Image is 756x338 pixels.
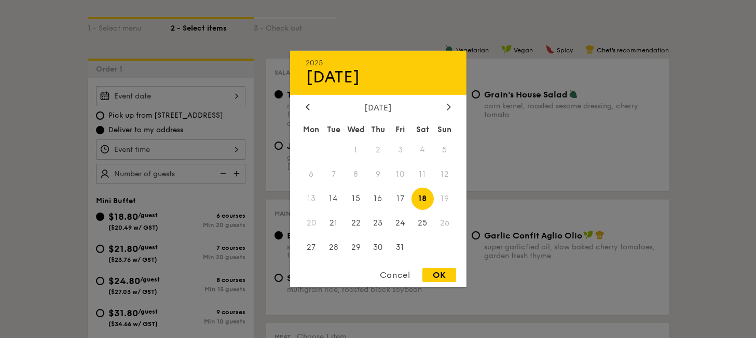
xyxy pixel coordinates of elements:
div: Tue [322,120,345,139]
div: [DATE] [306,103,451,112]
span: 22 [345,212,367,234]
span: 23 [367,212,389,234]
span: 10 [389,163,411,186]
span: 25 [411,212,434,234]
span: 2 [367,139,389,161]
div: Mon [300,120,323,139]
span: 18 [411,188,434,210]
span: 17 [389,188,411,210]
span: 28 [322,236,345,258]
span: 14 [322,188,345,210]
span: 27 [300,236,323,258]
div: Cancel [369,268,420,282]
span: 20 [300,212,323,234]
div: Wed [345,120,367,139]
span: 6 [300,163,323,186]
div: 2025 [306,59,451,67]
span: 30 [367,236,389,258]
div: Sat [411,120,434,139]
span: 21 [322,212,345,234]
span: 4 [411,139,434,161]
span: 13 [300,188,323,210]
span: 8 [345,163,367,186]
span: 3 [389,139,411,161]
div: Sun [434,120,456,139]
span: 29 [345,236,367,258]
div: OK [422,268,456,282]
span: 15 [345,188,367,210]
div: Fri [389,120,411,139]
div: [DATE] [306,67,451,87]
div: Thu [367,120,389,139]
span: 11 [411,163,434,186]
span: 12 [434,163,456,186]
span: 31 [389,236,411,258]
span: 26 [434,212,456,234]
span: 7 [322,163,345,186]
span: 24 [389,212,411,234]
span: 9 [367,163,389,186]
span: 5 [434,139,456,161]
span: 1 [345,139,367,161]
span: 16 [367,188,389,210]
span: 19 [434,188,456,210]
